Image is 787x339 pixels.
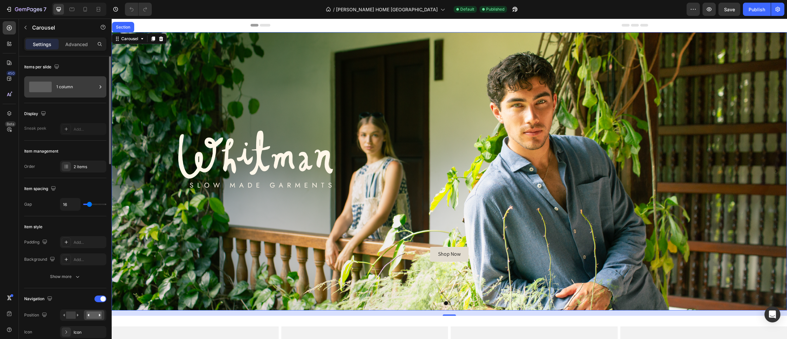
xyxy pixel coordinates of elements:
div: Position [24,311,48,320]
p: Carousel [32,24,88,32]
div: Publish [749,6,765,13]
div: Gap [24,201,32,207]
div: Beta [5,121,16,127]
div: Show more [50,273,81,280]
div: Item style [24,224,42,230]
p: Settings [33,41,51,48]
div: Item spacing [24,184,57,193]
div: Section [3,7,20,11]
span: Save [724,7,735,12]
div: Icon [24,329,32,335]
div: Add... [74,257,105,263]
button: Carousel Next Arrow [659,147,670,158]
button: Save [718,3,740,16]
div: Order [24,164,35,169]
button: Publish [743,3,771,16]
div: 2 items [74,164,105,170]
div: 450 [6,71,16,76]
div: 1 column [56,79,97,95]
button: 7 [3,3,49,16]
div: Item management [24,148,58,154]
div: Sneak peek [24,125,46,131]
p: Advanced [65,41,88,48]
div: Background [24,255,56,264]
div: Items per slide [24,63,61,72]
div: Open Intercom Messenger [764,306,780,322]
span: Default [460,6,474,12]
button: Show more [24,271,106,283]
span: / [333,6,335,13]
iframe: Design area [112,19,787,339]
div: Carousel [8,17,28,23]
p: Shop Now [326,231,349,240]
div: Add... [74,239,105,245]
div: Padding [24,238,49,247]
button: Dot [339,283,343,287]
span: [PERSON_NAME] HOME [GEOGRAPHIC_DATA] [336,6,438,13]
div: Display [24,109,47,118]
span: Published [486,6,504,12]
p: 7 [43,5,46,13]
div: Icon [74,329,105,335]
div: Undo/Redo [125,3,152,16]
input: Auto [60,198,80,210]
button: Dot [332,283,336,287]
div: Navigation [24,295,54,304]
